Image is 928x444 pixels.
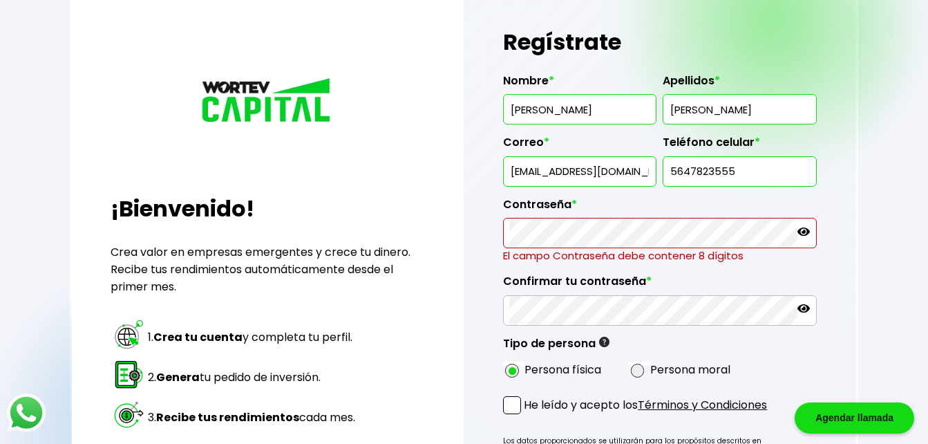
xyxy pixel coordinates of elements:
[113,358,145,391] img: paso 2
[156,369,200,385] strong: Genera
[503,74,656,95] label: Nombre
[669,157,810,186] input: 10 dígitos
[503,248,816,263] p: El campo Contraseña debe contener 8 dígitos
[147,317,356,356] td: 1. y completa tu perfil.
[503,198,816,219] label: Contraseña
[509,157,650,186] input: inversionista@gmail.com
[113,398,145,431] img: paso 3
[7,394,46,432] img: logos_whatsapp-icon.242b2217.svg
[638,397,767,413] a: Términos y Condiciones
[111,243,424,295] p: Crea valor en empresas emergentes y crece tu dinero. Recibe tus rendimientos automáticamente desd...
[663,136,816,156] label: Teléfono celular
[524,396,767,414] p: He leído y acepto los
[503,337,609,358] label: Tipo de persona
[111,192,424,225] h2: ¡Bienvenido!
[147,398,356,436] td: 3. cada mes.
[650,361,730,378] label: Persona moral
[663,74,816,95] label: Apellidos
[156,409,299,425] strong: Recibe tus rendimientos
[198,76,337,127] img: logo_wortev_capital
[153,329,243,345] strong: Crea tu cuenta
[524,361,601,378] label: Persona física
[147,358,356,396] td: 2. tu pedido de inversión.
[795,403,914,434] div: Agendar llamada
[503,275,816,295] label: Confirmar tu contraseña
[503,21,816,63] h1: Regístrate
[503,136,656,156] label: Correo
[113,318,145,351] img: paso 1
[599,337,609,347] img: gfR76cHglkPwleuBLjWdxeZVvX9Wp6JBDmjRYY8JYDQn16A2ICN00zLTgIroGa6qie5tIuWH7V3AapTKqzv+oMZsGfMUqL5JM...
